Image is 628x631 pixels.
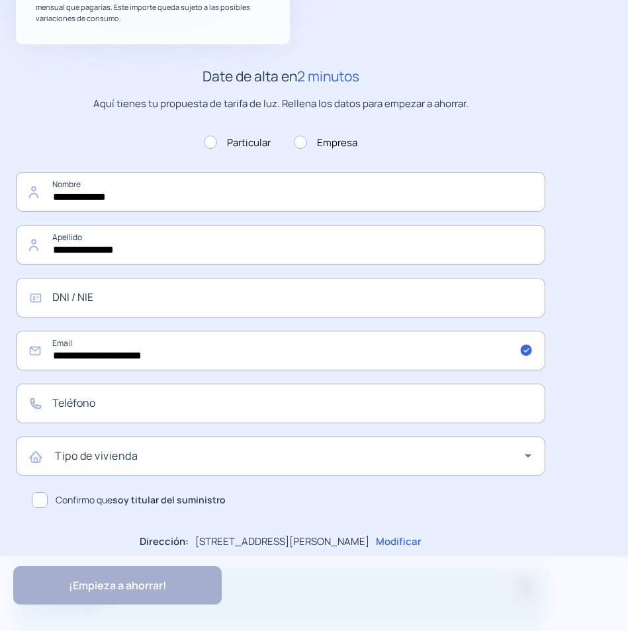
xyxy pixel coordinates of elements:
p: Dirección: [140,534,189,550]
span: 2 minutos [297,67,359,85]
label: Empresa [294,135,357,151]
p: Modificar [376,534,422,550]
p: Aquí tienes tu propuesta de tarifa de luz. Rellena los datos para empezar a ahorrar. [16,96,545,112]
b: soy titular del suministro [112,493,226,506]
span: Confirmo que [56,493,226,507]
label: Particular [204,135,271,151]
h2: Date de alta en [16,65,545,88]
p: [STREET_ADDRESS][PERSON_NAME] [195,534,369,550]
mat-label: Tipo de vivienda [55,448,138,463]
